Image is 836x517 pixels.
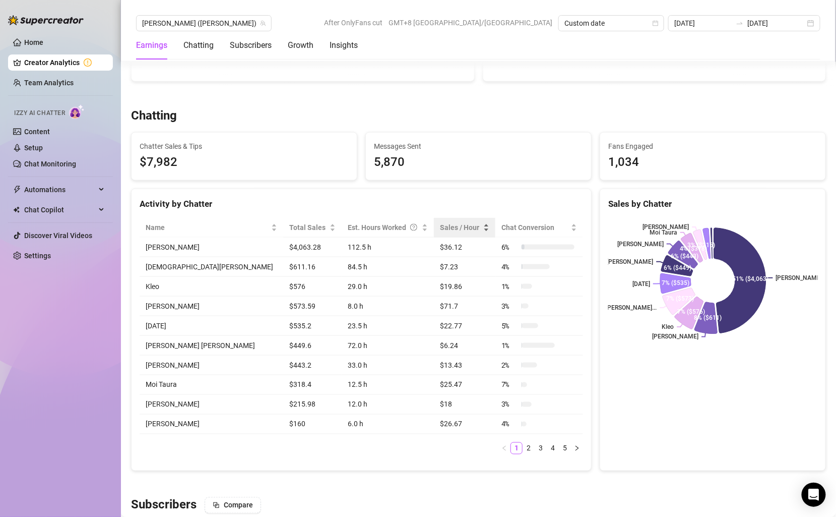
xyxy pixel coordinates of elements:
[283,257,341,277] td: $611.16
[674,18,732,29] input: Start date
[606,305,657,312] text: [PERSON_NAME]...
[547,443,558,454] a: 4
[24,252,51,260] a: Settings
[571,442,583,454] button: right
[342,316,434,336] td: 23.5 h
[283,238,341,257] td: $4,063.28
[24,202,96,218] span: Chat Copilot
[283,375,341,395] td: $318.4
[342,257,434,277] td: 84.5 h
[498,442,510,454] li: Previous Page
[140,415,283,434] td: [PERSON_NAME]
[140,197,583,211] div: Activity by Chatter
[523,443,534,454] a: 2
[434,316,495,336] td: $22.77
[230,39,272,51] div: Subscribers
[140,141,349,152] span: Chatter Sales & Tips
[501,379,518,390] span: 7 %
[283,356,341,375] td: $443.2
[501,419,518,430] span: 4 %
[559,443,570,454] a: 5
[348,222,420,233] div: Est. Hours Worked
[501,340,518,351] span: 1 %
[495,218,583,238] th: Chat Conversion
[140,336,283,356] td: [PERSON_NAME] [PERSON_NAME]
[434,257,495,277] td: $7.23
[501,301,518,312] span: 3 %
[140,257,283,277] td: [DEMOGRAPHIC_DATA][PERSON_NAME]
[24,128,50,136] a: Content
[183,39,214,51] div: Chatting
[283,415,341,434] td: $160
[547,442,559,454] li: 4
[146,222,269,233] span: Name
[662,324,674,331] text: Kleo
[283,336,341,356] td: $449.6
[13,186,21,194] span: thunderbolt
[748,18,805,29] input: End date
[632,280,650,288] text: [DATE]
[330,39,358,51] div: Insights
[140,277,283,297] td: Kleo
[736,19,744,27] span: to
[389,15,552,30] span: GMT+8 [GEOGRAPHIC_DATA]/[GEOGRAPHIC_DATA]
[501,360,518,371] span: 2 %
[410,222,417,233] span: question-circle
[608,141,817,152] span: Fans Engaged
[205,497,261,513] button: Compare
[140,316,283,336] td: [DATE]
[511,443,522,454] a: 1
[14,108,65,118] span: Izzy AI Chatter
[8,15,84,25] img: logo-BBDzfeDw.svg
[434,238,495,257] td: $36.12
[535,443,546,454] a: 3
[283,395,341,415] td: $215.98
[288,39,313,51] div: Growth
[650,229,677,237] text: Moi Taura
[440,222,481,233] span: Sales / Hour
[131,108,177,124] h3: Chatting
[434,375,495,395] td: $25.47
[140,238,283,257] td: [PERSON_NAME]
[501,242,518,253] span: 6 %
[501,261,518,272] span: 4 %
[24,182,96,198] span: Automations
[140,375,283,395] td: Moi Taura
[653,20,659,26] span: calendar
[283,316,341,336] td: $535.2
[283,297,341,316] td: $573.59
[142,16,266,31] span: Chloe (chloerosenbaum)
[283,277,341,297] td: $576
[24,160,76,168] a: Chat Monitoring
[434,218,495,238] th: Sales / Hour
[802,483,826,507] div: Open Intercom Messenger
[501,222,569,233] span: Chat Conversion
[342,297,434,316] td: 8.0 h
[224,501,253,509] span: Compare
[289,222,327,233] span: Total Sales
[564,16,658,31] span: Custom date
[131,497,197,513] h3: Subscribers
[342,415,434,434] td: 6.0 h
[652,333,698,340] text: [PERSON_NAME]
[374,141,583,152] span: Messages Sent
[498,442,510,454] button: left
[434,277,495,297] td: $19.86
[24,38,43,46] a: Home
[260,20,266,26] span: team
[535,442,547,454] li: 3
[510,442,523,454] li: 1
[434,415,495,434] td: $26.67
[342,356,434,375] td: 33.0 h
[501,399,518,410] span: 3 %
[643,224,689,231] text: [PERSON_NAME]
[140,153,349,172] span: $7,982
[24,79,74,87] a: Team Analytics
[574,445,580,451] span: right
[434,336,495,356] td: $6.24
[501,320,518,331] span: 5 %
[776,275,822,282] text: [PERSON_NAME]
[608,153,817,172] div: 1,034
[342,238,434,257] td: 112.5 h
[24,232,92,240] a: Discover Viral Videos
